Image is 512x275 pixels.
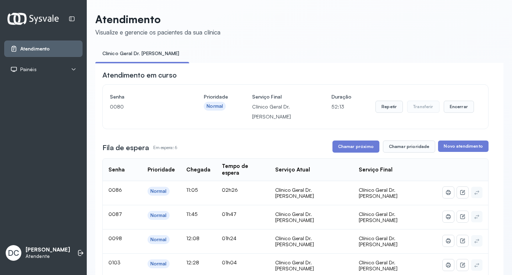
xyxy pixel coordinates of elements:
[108,166,125,173] div: Senha
[7,13,59,25] img: Logotipo do estabelecimento
[359,211,398,223] span: Clínico Geral Dr. [PERSON_NAME]
[407,101,439,113] button: Transferir
[222,235,236,241] span: 01h24
[331,92,351,102] h4: Duração
[359,187,398,199] span: Clínico Geral Dr. [PERSON_NAME]
[150,212,167,218] div: Normal
[108,259,121,265] span: 0103
[331,102,351,112] p: 52:13
[252,102,307,122] p: Clínico Geral Dr. [PERSON_NAME]
[275,166,310,173] div: Serviço Atual
[275,259,347,272] div: Clínico Geral Dr. [PERSON_NAME]
[95,28,220,36] div: Visualize e gerencie os pacientes da sua clínica
[108,235,122,241] span: 0098
[186,259,199,265] span: 12:28
[150,261,167,267] div: Normal
[275,187,347,199] div: Clínico Geral Dr. [PERSON_NAME]
[20,46,50,52] span: Atendimento
[26,253,70,259] p: Atendente
[20,67,37,73] span: Painéis
[383,141,436,153] button: Chamar prioridade
[252,92,307,102] h4: Serviço Final
[148,166,175,173] div: Prioridade
[108,187,122,193] span: 0086
[95,48,186,59] a: Clínico Geral Dr. [PERSON_NAME]
[95,13,220,26] p: Atendimento
[110,92,180,102] h4: Senha
[207,103,223,109] div: Normal
[438,141,488,152] button: Novo atendimento
[359,235,398,248] span: Clínico Geral Dr. [PERSON_NAME]
[186,235,199,241] span: 12:08
[222,187,238,193] span: 02h26
[359,166,393,173] div: Serviço Final
[150,237,167,243] div: Normal
[204,92,228,102] h4: Prioridade
[186,166,210,173] div: Chegada
[102,70,177,80] h3: Atendimento em curso
[444,101,474,113] button: Encerrar
[110,102,180,112] p: 0080
[275,211,347,223] div: Clínico Geral Dr. [PERSON_NAME]
[150,188,167,194] div: Normal
[222,211,236,217] span: 01h47
[275,235,347,248] div: Clínico Geral Dr. [PERSON_NAME]
[332,141,379,153] button: Chamar próximo
[10,45,76,52] a: Atendimento
[153,143,177,153] p: Em espera: 6
[108,211,122,217] span: 0087
[186,211,197,217] span: 11:45
[102,143,149,153] h3: Fila de espera
[222,259,237,265] span: 01h04
[375,101,403,113] button: Repetir
[222,163,264,176] div: Tempo de espera
[26,247,70,253] p: [PERSON_NAME]
[186,187,198,193] span: 11:05
[359,259,398,272] span: Clínico Geral Dr. [PERSON_NAME]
